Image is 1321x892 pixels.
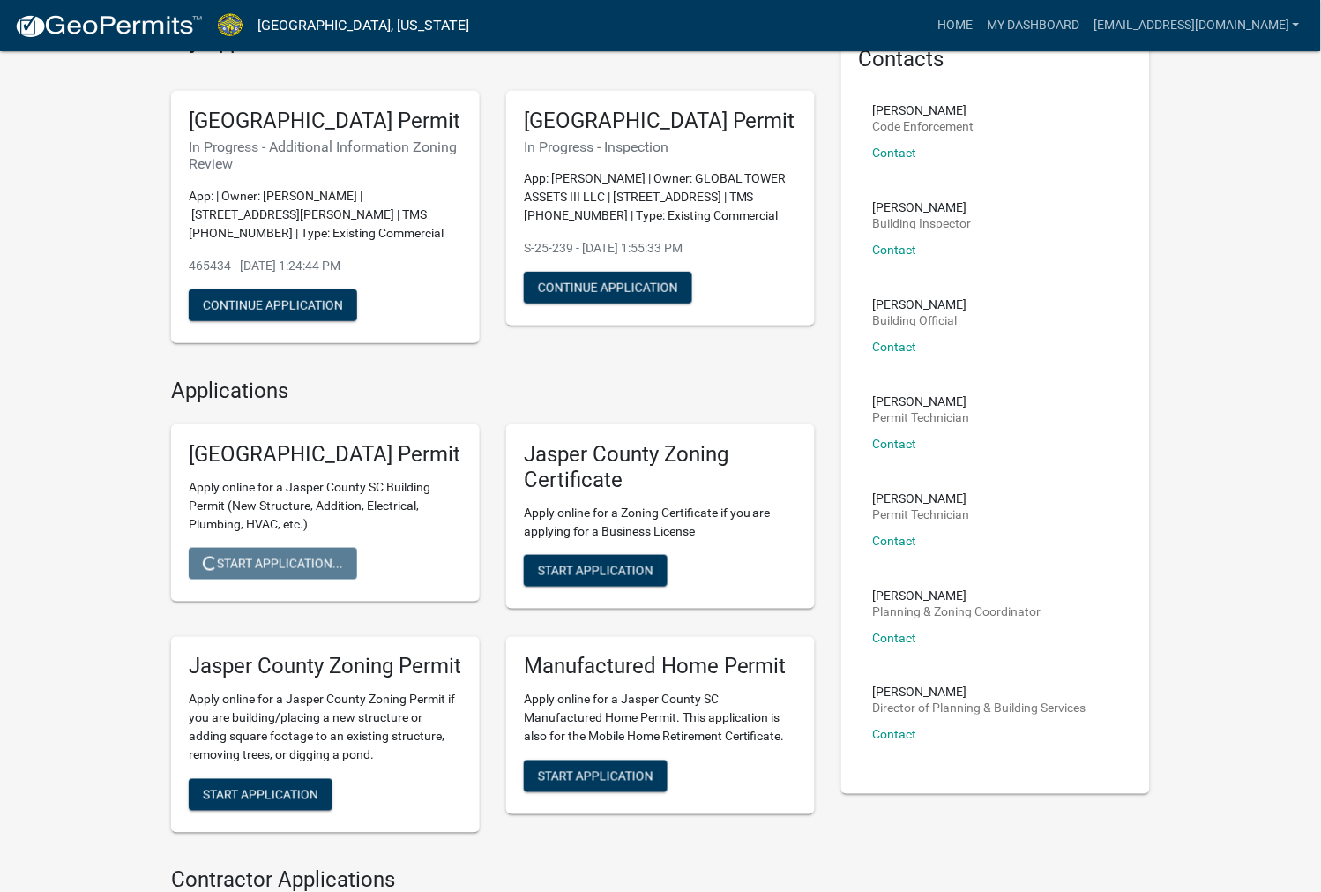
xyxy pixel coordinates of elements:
p: [PERSON_NAME] [873,298,967,311]
a: Contact [873,146,917,160]
p: [PERSON_NAME] [873,104,974,116]
p: Building Official [873,314,967,326]
p: App: | Owner: [PERSON_NAME] | [STREET_ADDRESS][PERSON_NAME] | TMS [PHONE_NUMBER] | Type: Existing... [189,187,462,243]
p: [PERSON_NAME] [873,589,1041,602]
h5: [GEOGRAPHIC_DATA] Permit [524,109,797,134]
a: Contact [873,243,917,257]
button: Start Application [524,555,668,587]
h5: [GEOGRAPHIC_DATA] Permit [189,442,462,468]
p: [PERSON_NAME] [873,686,1086,699]
a: My Dashboard [980,9,1086,42]
p: Apply online for a Jasper County SC Manufactured Home Permit. This application is also for the Mo... [524,691,797,746]
a: [GEOGRAPHIC_DATA], [US_STATE] [257,11,469,41]
a: Contact [873,631,917,645]
button: Start Application [189,779,332,811]
h5: Manufactured Home Permit [524,655,797,680]
p: Apply online for a Jasper County SC Building Permit (New Structure, Addition, Electrical, Plumbin... [189,478,462,534]
h6: In Progress - Inspection [524,139,797,155]
p: [PERSON_NAME] [873,395,970,408]
p: S-25-239 - [DATE] 1:55:33 PM [524,239,797,258]
p: Permit Technician [873,411,970,424]
span: Start Application... [203,557,343,571]
h6: In Progress - Additional Information Zoning Review [189,139,462,172]
h5: Contacts [859,47,1132,72]
h5: Jasper County Zoning Permit [189,655,462,680]
a: Contact [873,534,917,548]
span: Start Application [203,787,318,801]
p: Apply online for a Zoning Certificate if you are applying for a Business License [524,504,797,541]
h5: [GEOGRAPHIC_DATA] Permit [189,109,462,134]
a: [EMAIL_ADDRESS][DOMAIN_NAME] [1086,9,1307,42]
p: Permit Technician [873,508,970,521]
p: Planning & Zoning Coordinator [873,605,1041,618]
a: Home [930,9,980,42]
span: Start Application [538,564,653,578]
p: Apply online for a Jasper County Zoning Permit if you are building/placing a new structure or add... [189,691,462,765]
button: Start Application... [189,548,357,580]
span: Start Application [538,768,653,783]
button: Continue Application [189,289,357,321]
wm-workflow-list-section: Applications [171,379,815,847]
h5: Jasper County Zoning Certificate [524,442,797,493]
p: [PERSON_NAME] [873,201,972,214]
a: Contact [873,728,917,742]
p: Building Inspector [873,217,972,229]
img: Jasper County, South Carolina [217,13,243,37]
p: 465434 - [DATE] 1:24:44 PM [189,257,462,275]
button: Start Application [524,761,668,792]
p: App: [PERSON_NAME] | Owner: GLOBAL TOWER ASSETS III LLC | [STREET_ADDRESS] | TMS [PHONE_NUMBER] |... [524,169,797,225]
button: Continue Application [524,272,692,304]
a: Contact [873,340,917,354]
p: Director of Planning & Building Services [873,702,1086,715]
a: Contact [873,437,917,451]
p: [PERSON_NAME] [873,492,970,505]
h4: Applications [171,379,815,404]
p: Code Enforcement [873,120,974,132]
